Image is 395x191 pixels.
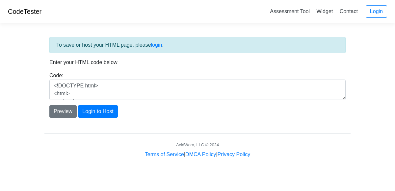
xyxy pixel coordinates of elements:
[151,42,162,48] a: login
[8,8,41,15] a: CodeTester
[314,6,335,17] a: Widget
[145,151,250,158] div: | |
[185,152,216,157] a: DMCA Policy
[218,152,250,157] a: Privacy Policy
[49,37,346,53] div: To save or host your HTML page, please .
[337,6,360,17] a: Contact
[176,142,219,148] div: AcidWorx, LLC © 2024
[49,80,346,100] textarea: <!DOCTYPE html> <html> <head> <title>Test</title> </head> <body> <h1>Hello, world!</h1> </body> <...
[145,152,184,157] a: Terms of Service
[267,6,312,17] a: Assessment Tool
[366,5,387,18] a: Login
[49,59,346,66] p: Enter your HTML code below
[49,105,77,118] button: Preview
[44,72,351,100] div: Code:
[78,105,118,118] button: Login to Host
